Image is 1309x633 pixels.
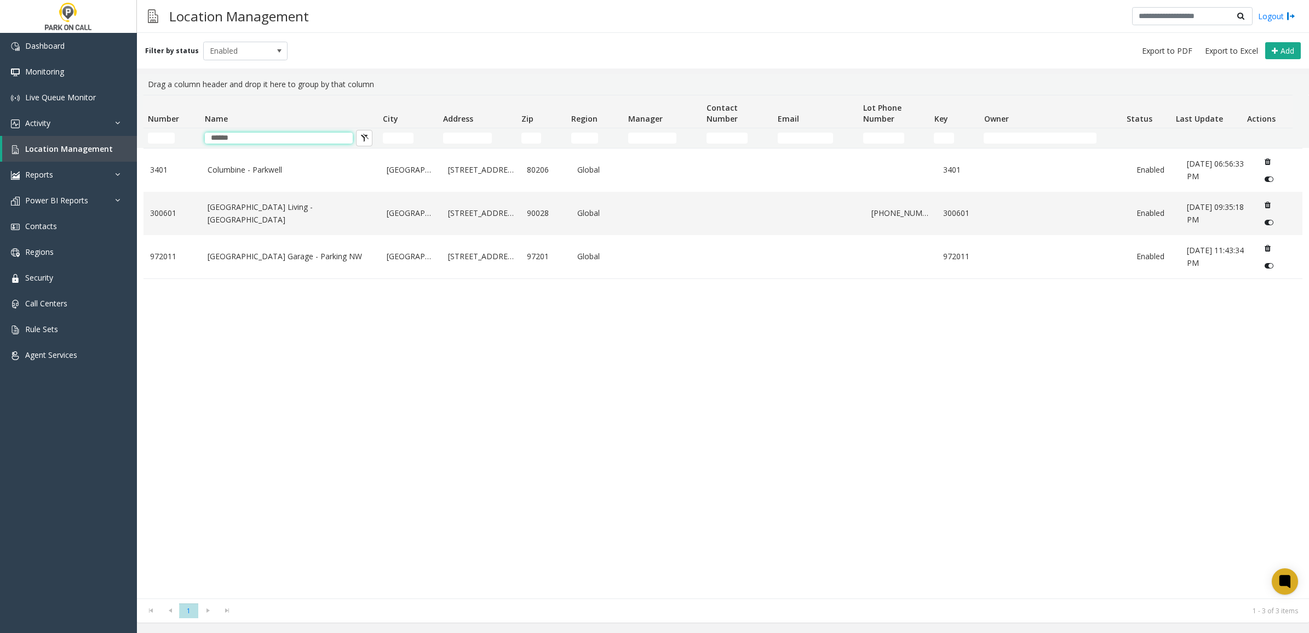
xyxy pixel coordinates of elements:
a: Global [577,250,622,263]
span: Export to PDF [1142,45,1192,56]
span: Lot Phone Number [863,102,902,124]
button: Disable [1259,170,1279,188]
a: 90028 [527,207,564,219]
span: Region [571,113,598,124]
img: 'icon' [11,326,20,334]
img: pageIcon [148,3,158,30]
span: Reports [25,169,53,180]
a: 97201 [527,250,564,263]
th: Status [1122,95,1172,128]
label: Filter by status [145,46,199,56]
button: Add [1265,42,1301,60]
a: [DATE] 09:35:18 PM [1187,201,1245,226]
img: 'icon' [11,94,20,102]
img: logout [1287,10,1295,22]
span: Manager [628,113,663,124]
span: Address [443,113,473,124]
td: City Filter [378,128,439,148]
td: Lot Phone Number Filter [859,128,930,148]
button: Delete [1259,153,1276,170]
span: City [383,113,398,124]
div: Drag a column header and drop it here to group by that column [143,74,1302,95]
button: Disable [1259,257,1279,275]
span: Activity [25,118,50,128]
td: Zip Filter [517,128,567,148]
a: Columbine - Parkwell [208,164,374,176]
input: Lot Phone Number Filter [863,133,904,144]
input: Region Filter [571,133,598,144]
a: 300601 [150,207,194,219]
a: [DATE] 11:43:34 PM [1187,244,1245,269]
span: Dashboard [25,41,65,51]
span: Export to Excel [1205,45,1258,56]
input: Contact Number Filter [707,133,748,144]
td: Manager Filter [624,128,702,148]
span: Rule Sets [25,324,58,334]
td: Region Filter [567,128,624,148]
a: [GEOGRAPHIC_DATA] [387,207,434,219]
span: Owner [984,113,1009,124]
a: 972011 [943,250,980,263]
td: Status Filter [1122,128,1172,148]
td: Email Filter [773,128,859,148]
a: 300601 [943,207,980,219]
button: Delete [1259,239,1276,257]
img: 'icon' [11,248,20,257]
span: Call Centers [25,298,67,309]
span: Monitoring [25,66,64,77]
a: Logout [1258,10,1295,22]
input: Manager Filter [628,133,676,144]
td: Contact Number Filter [702,128,773,148]
span: Regions [25,247,54,257]
input: Zip Filter [521,133,541,144]
input: City Filter [383,133,414,144]
button: Export to PDF [1138,43,1197,59]
span: [DATE] 09:35:18 PM [1187,202,1244,224]
td: Key Filter [929,128,979,148]
span: [DATE] 11:43:34 PM [1187,245,1244,267]
img: 'icon' [11,274,20,283]
img: 'icon' [11,197,20,206]
span: Security [25,272,53,283]
span: Name [205,113,228,124]
h3: Location Management [164,3,314,30]
a: [GEOGRAPHIC_DATA] [387,250,434,263]
span: Location Management [25,144,113,154]
span: Contact Number [707,102,738,124]
button: Disable [1259,214,1279,231]
button: Export to Excel [1201,43,1262,59]
kendo-pager-info: 1 - 3 of 3 items [243,606,1298,615]
img: 'icon' [11,171,20,180]
img: 'icon' [11,119,20,128]
a: [STREET_ADDRESS] [448,207,514,219]
a: [GEOGRAPHIC_DATA] Garage - Parking NW [208,250,374,263]
span: Live Queue Monitor [25,92,96,102]
span: Number [148,113,179,124]
span: Last Update [1176,113,1223,124]
a: 3401 [150,164,194,176]
span: Page 1 [179,603,198,618]
a: 80206 [527,164,564,176]
img: 'icon' [11,223,20,231]
a: [STREET_ADDRESS] [448,250,514,263]
img: 'icon' [11,300,20,309]
span: Power BI Reports [25,195,88,206]
td: Number Filter [143,128,200,148]
a: [GEOGRAPHIC_DATA] [387,164,434,176]
a: 3401 [943,164,980,176]
input: Address Filter [443,133,491,144]
a: [STREET_ADDRESS] [448,164,514,176]
input: Owner Filter [984,133,1096,144]
span: Contacts [25,221,57,231]
span: Email [778,113,799,124]
img: 'icon' [11,145,20,154]
td: Address Filter [439,128,517,148]
td: Last Update Filter [1172,128,1243,148]
img: 'icon' [11,42,20,51]
a: Location Management [2,136,137,162]
a: Enabled [1136,207,1174,219]
input: Number Filter [148,133,175,144]
td: Owner Filter [979,128,1122,148]
div: Data table [137,95,1309,598]
td: Actions Filter [1243,128,1293,148]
